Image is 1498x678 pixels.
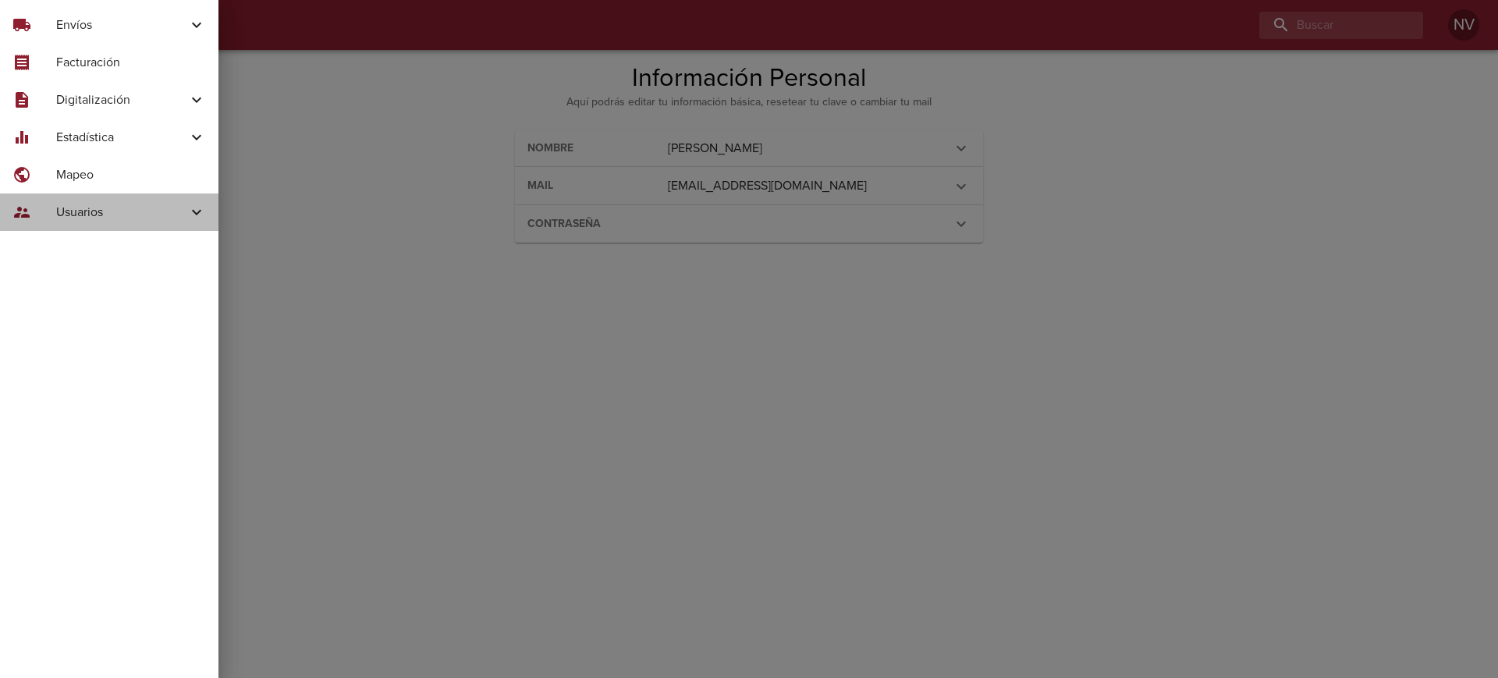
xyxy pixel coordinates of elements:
[56,16,187,34] span: Envíos
[56,53,206,72] span: Facturación
[12,203,31,222] span: supervisor_account
[12,16,31,34] span: local_shipping
[56,128,187,147] span: Estadística
[56,165,206,184] span: Mapeo
[56,91,187,109] span: Digitalización
[12,128,31,147] span: equalizer
[12,53,31,72] span: receipt
[12,165,31,184] span: public
[12,91,31,109] span: description
[56,203,187,222] span: Usuarios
